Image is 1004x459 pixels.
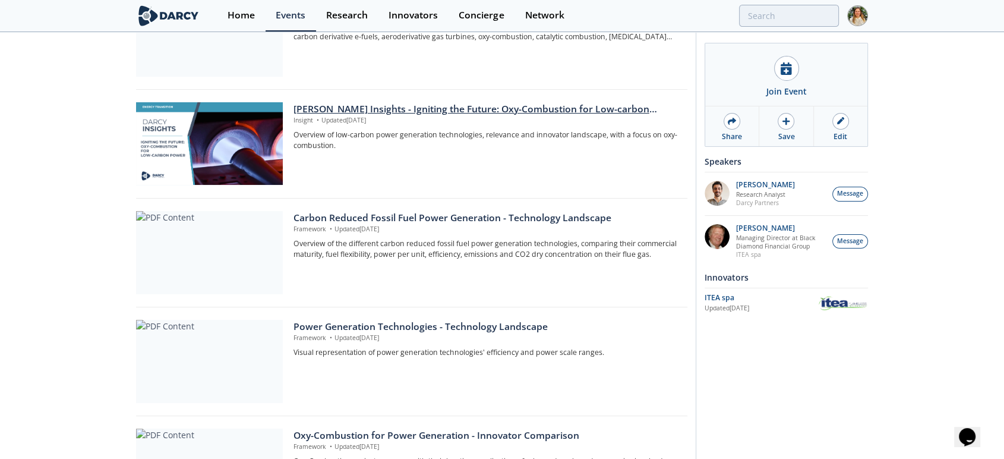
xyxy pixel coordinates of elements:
div: Research [326,11,368,20]
div: Edit [833,131,847,142]
div: Carbon Reduced Fossil Fuel Power Generation - Technology Landscape [293,211,679,225]
p: Managing Director at Black Diamond Financial Group [736,234,826,250]
iframe: chat widget [954,411,992,447]
span: • [328,225,334,233]
img: 5c882eca-8b14-43be-9dc2-518e113e9a37 [705,224,730,249]
span: • [315,116,321,124]
p: Insight Updated [DATE] [293,116,679,125]
p: Framework Updated [DATE] [293,442,679,452]
div: Share [722,131,742,142]
img: e78dc165-e339-43be-b819-6f39ce58aec6 [705,181,730,206]
a: Darcy Insights - Igniting the Future: Oxy-Combustion for Low-carbon power preview [PERSON_NAME] I... [136,102,687,186]
button: Message [832,187,868,202]
div: Updated [DATE] [705,304,818,313]
span: Message [837,189,863,199]
div: Speakers [705,151,868,172]
div: Innovators [389,11,438,20]
img: logo-wide.svg [136,5,201,26]
div: Join Event [766,85,807,98]
img: Profile [847,5,868,26]
p: Darcy Partners [736,199,795,207]
a: PDF Content Carbon Reduced Fossil Fuel Power Generation - Technology Landscape Framework •Updated... [136,211,687,294]
p: Framework Updated [DATE] [293,225,679,234]
span: • [328,442,334,451]
p: Visual representation of power generation technologies' efficiency and power scale ranges. [293,347,679,358]
span: • [328,334,334,342]
div: Events [276,11,305,20]
div: Home [228,11,255,20]
div: ITEA spa [705,293,818,303]
p: Overview of the different carbon reduced fossil fuel power generation technologies, comparing the... [293,238,679,260]
div: [PERSON_NAME] Insights - Igniting the Future: Oxy-Combustion for Low-carbon power [293,102,679,117]
p: Framework Updated [DATE] [293,334,679,343]
div: Innovators [705,267,868,288]
p: Overview of low-carbon power generation technologies, relevance and innovator landscape, with a f... [293,130,679,152]
p: [PERSON_NAME] [736,224,826,232]
img: ITEA spa [818,294,868,312]
p: ITEA spa [736,250,826,259]
div: Concierge [459,11,504,20]
p: Research Analyst [736,190,795,199]
button: Message [832,234,868,249]
div: Oxy-Combustion for Power Generation - Innovator Comparison [293,429,679,443]
div: Save [778,131,794,142]
span: Message [837,237,863,246]
a: ITEA spa Updated[DATE] ITEA spa [705,293,868,313]
input: Advanced Search [739,5,839,27]
div: Network [525,11,564,20]
a: Edit [814,106,867,146]
div: Power Generation Technologies - Technology Landscape [293,320,679,334]
a: PDF Content Power Generation Technologies - Technology Landscape Framework •Updated[DATE] Visual ... [136,320,687,403]
p: [PERSON_NAME] [736,181,795,189]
